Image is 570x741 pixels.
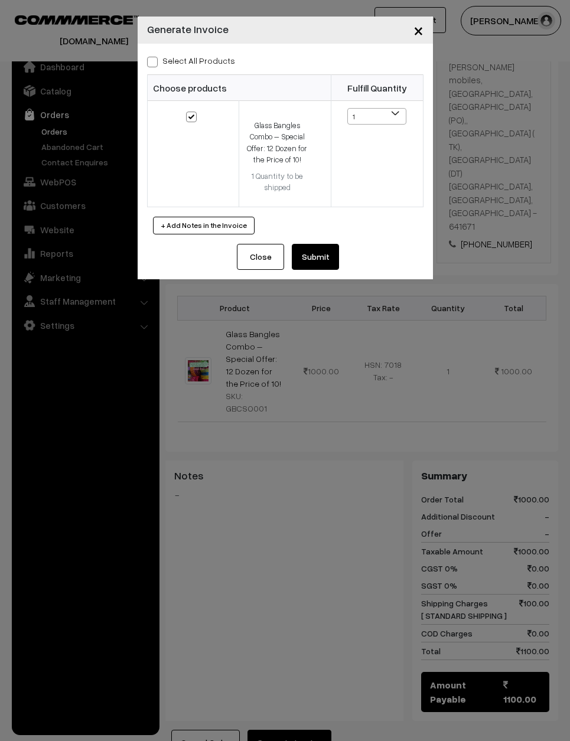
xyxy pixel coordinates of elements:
span: × [413,19,424,41]
span: 1 [347,108,406,125]
button: + Add Notes in the Invoice [153,217,255,234]
div: 1 Quantity to be shipped [246,171,308,194]
button: Submit [292,244,339,270]
span: 1 [348,109,406,125]
button: Close [237,244,284,270]
div: Glass Bangles Combo – Special Offer: 12 Dozen for the Price of 10! [246,120,308,166]
th: Fulfill Quantity [331,75,423,101]
th: Choose products [147,75,331,101]
h4: Generate Invoice [147,21,229,37]
button: Close [404,12,433,48]
label: Select all Products [147,54,235,67]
